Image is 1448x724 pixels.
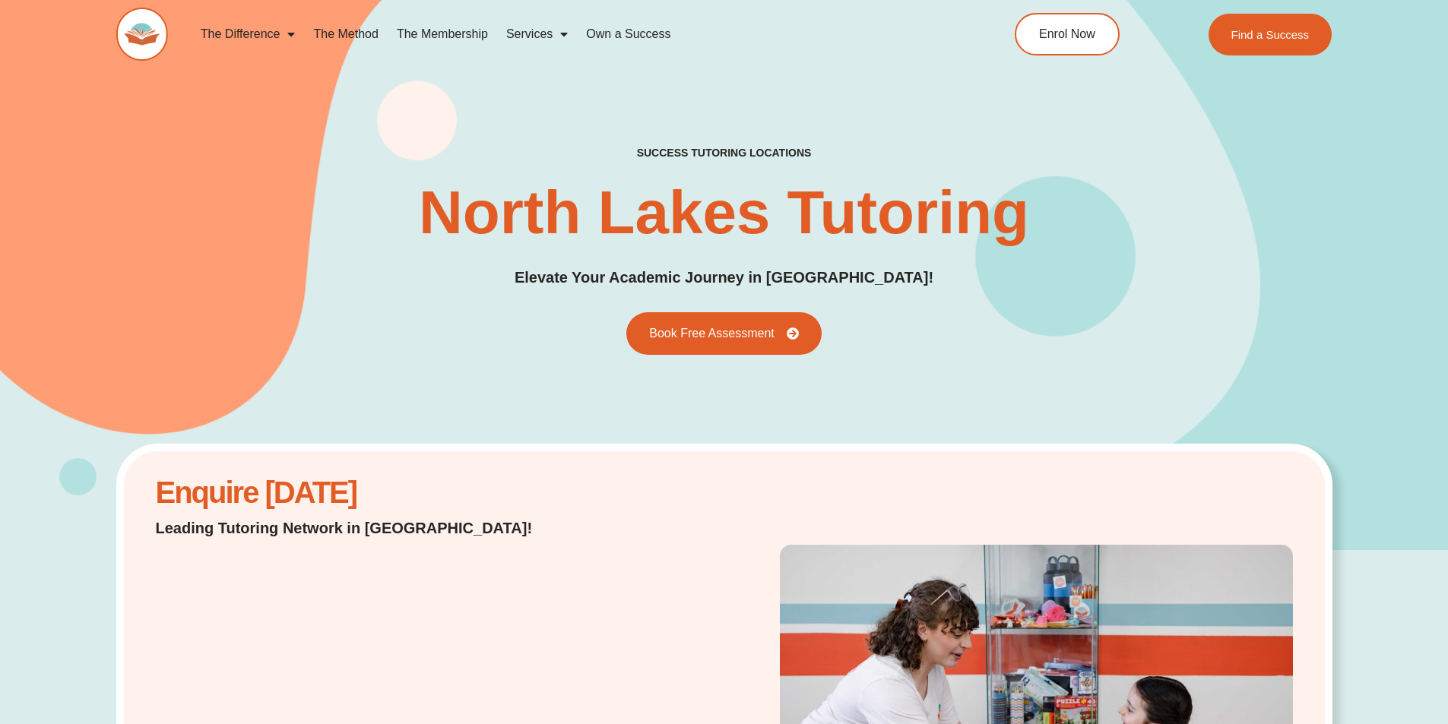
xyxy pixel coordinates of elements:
[515,266,933,289] p: Elevate Your Academic Journey in [GEOGRAPHIC_DATA]!
[1231,29,1310,40] span: Find a Success
[1039,28,1095,40] span: Enrol Now
[156,483,572,502] h2: Enquire [DATE]
[1209,14,1332,55] a: Find a Success
[637,146,812,160] h2: success tutoring locations
[1015,13,1120,55] a: Enrol Now
[497,17,577,52] a: Services
[192,17,305,52] a: The Difference
[649,327,775,340] span: Book Free Assessment
[156,517,572,539] p: Leading Tutoring Network in [GEOGRAPHIC_DATA]!
[304,17,387,52] a: The Method
[388,17,497,52] a: The Membership
[626,312,822,355] a: Book Free Assessment
[577,17,680,52] a: Own a Success
[419,182,1029,243] h1: North Lakes Tutoring
[192,17,946,52] nav: Menu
